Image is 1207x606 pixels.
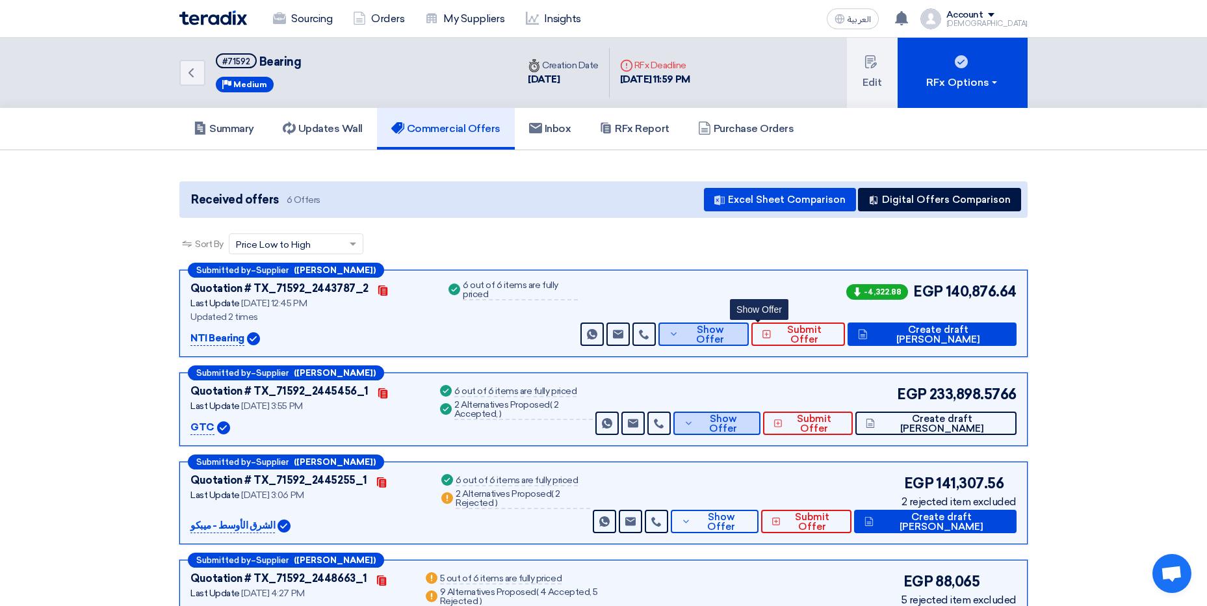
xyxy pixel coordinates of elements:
[216,53,301,70] h5: Bearing
[946,20,1028,27] div: [DEMOGRAPHIC_DATA]
[784,512,841,532] span: Submit Offer
[259,55,302,69] span: Bearing
[620,72,690,87] div: [DATE] 11:59 PM
[904,473,934,494] span: EGP
[190,490,240,501] span: Last Update
[454,401,593,420] div: 2 Alternatives Proposed
[454,399,559,419] span: 2 Accepted,
[761,510,851,533] button: Submit Offer
[671,510,759,533] button: Show Offer
[463,281,578,300] div: 6 out of 6 items are fully priced
[599,122,669,135] h5: RFx Report
[190,401,240,412] span: Last Update
[283,122,363,135] h5: Updates Wall
[190,384,369,399] div: Quotation # TX_71592_2445456_1
[935,571,980,592] span: 88,065
[1152,554,1191,593] div: Open chat
[786,414,842,434] span: Submit Offer
[827,8,879,29] button: العربية
[694,512,748,532] span: Show Offer
[903,571,933,592] span: EGP
[241,401,302,412] span: [DATE] 3:55 PM
[847,38,898,108] button: Edit
[188,365,384,380] div: –
[704,188,856,211] button: Excel Sheet Comparison
[391,122,500,135] h5: Commercial Offers
[196,458,251,466] span: Submitted by
[454,387,577,397] div: 6 out of 6 items are fully priced
[456,476,578,486] div: 6 out of 6 items are fully priced
[190,588,240,599] span: Last Update
[190,473,367,488] div: Quotation # TX_71592_2445255_1
[499,408,502,419] span: )
[878,414,1006,434] span: Create draft [PERSON_NAME]
[294,556,376,564] b: ([PERSON_NAME])
[528,59,599,72] div: Creation Date
[241,490,304,501] span: [DATE] 3:06 PM
[415,5,515,33] a: My Suppliers
[658,323,749,346] button: Show Offer
[926,75,1000,90] div: RFx Options
[858,188,1021,211] button: Digital Offers Comparison
[456,490,590,509] div: 2 Alternatives Proposed
[848,15,871,24] span: العربية
[515,5,591,33] a: Insights
[247,332,260,345] img: Verified Account
[877,512,1006,532] span: Create draft [PERSON_NAME]
[684,108,809,150] a: Purchase Orders
[440,574,562,585] div: 5 out of 6 items are fully priced
[550,399,552,410] span: (
[730,299,788,320] div: Show Offer
[540,586,591,598] span: 4 Accepted,
[751,323,845,346] button: Submit Offer
[179,108,268,150] a: Summary
[294,369,376,377] b: ([PERSON_NAME])
[854,510,1017,533] button: Create draft [PERSON_NAME]
[855,412,1017,435] button: Create draft [PERSON_NAME]
[528,72,599,87] div: [DATE]
[278,520,291,533] img: Verified Account
[846,284,908,300] span: -4,322.88
[946,281,1017,302] span: 140,876.64
[263,5,343,33] a: Sourcing
[343,5,415,33] a: Orders
[241,298,307,309] span: [DATE] 12:45 PM
[188,454,384,469] div: –
[190,331,244,347] p: NTI Bearing
[196,369,251,377] span: Submitted by
[188,263,384,278] div: –
[190,298,240,309] span: Last Update
[190,518,275,534] p: الشرق الأوسط - ميبكو
[936,473,1004,494] span: 141,307.56
[515,108,586,150] a: Inbox
[294,458,376,466] b: ([PERSON_NAME])
[673,412,760,435] button: Show Offer
[897,384,927,405] span: EGP
[188,553,384,568] div: –
[620,59,690,72] div: RFx Deadline
[236,238,311,252] span: Price Low to High
[871,325,1006,345] span: Create draft [PERSON_NAME]
[697,414,750,434] span: Show Offer
[682,325,738,345] span: Show Offer
[194,122,254,135] h5: Summary
[268,108,377,150] a: Updates Wall
[902,494,1017,510] div: 2 rejected item excluded
[848,323,1017,346] button: Create draft [PERSON_NAME]
[256,266,289,274] span: Supplier
[763,412,853,435] button: Submit Offer
[495,497,498,508] span: )
[377,108,515,150] a: Commercial Offers
[294,266,376,274] b: ([PERSON_NAME])
[256,369,289,377] span: Supplier
[190,310,430,324] div: Updated 2 times
[946,10,983,21] div: Account
[536,586,539,598] span: (
[256,458,289,466] span: Supplier
[775,325,835,345] span: Submit Offer
[256,556,289,564] span: Supplier
[913,281,943,302] span: EGP
[920,8,941,29] img: profile_test.png
[529,122,571,135] h5: Inbox
[196,556,251,564] span: Submitted by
